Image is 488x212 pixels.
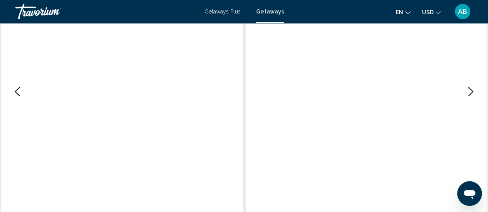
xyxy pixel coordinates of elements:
[204,8,241,15] a: Getaways Plus
[422,9,434,15] span: USD
[461,82,480,101] button: Next image
[458,8,467,15] span: AB
[453,3,473,20] button: User Menu
[396,9,403,15] span: en
[8,82,27,101] button: Previous image
[256,8,284,15] a: Getaways
[15,4,197,19] a: Travorium
[396,7,410,18] button: Change language
[422,7,441,18] button: Change currency
[457,181,482,206] iframe: Bouton de lancement de la fenêtre de messagerie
